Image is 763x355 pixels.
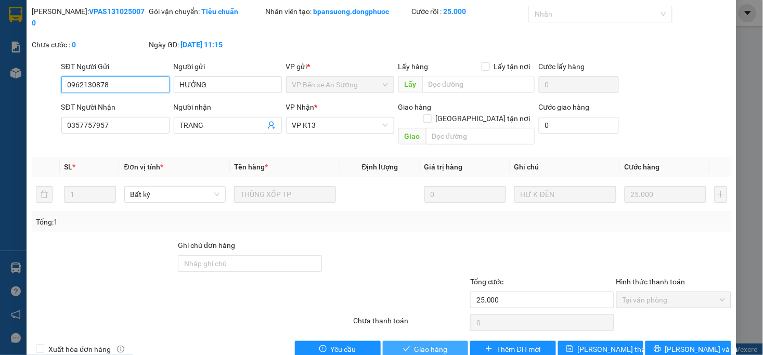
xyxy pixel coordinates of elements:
label: Hình thức thanh toán [616,278,686,286]
span: save [566,345,574,353]
div: Người gửi [174,61,282,72]
span: [PERSON_NAME]: [3,67,112,73]
span: Tổng cước [470,278,504,286]
span: Tại văn phòng [623,292,725,308]
div: Nhân viên tạo: [266,6,410,17]
div: SĐT Người Nhận [61,101,170,113]
span: Giao hàng [398,103,432,111]
span: exclamation-circle [319,345,327,353]
span: SL [64,163,72,171]
span: VP Bến xe An Sương [292,77,388,93]
span: Giá trị hàng [424,163,463,171]
input: Dọc đường [426,128,535,144]
span: VP K13 [292,117,388,133]
span: Yêu cầu [331,344,356,355]
input: 0 [625,186,706,203]
input: Ghi Chú [514,186,616,203]
span: Bất kỳ [131,187,220,202]
span: 14:08:22 [DATE] [23,75,63,82]
span: In ngày: [3,75,63,82]
input: 0 [424,186,506,203]
span: check [403,345,410,353]
span: [GEOGRAPHIC_DATA] tận nơi [432,113,535,124]
th: Ghi chú [510,157,620,177]
span: Bến xe [GEOGRAPHIC_DATA] [82,17,140,30]
strong: ĐỒNG PHƯỚC [82,6,143,15]
span: user-add [267,121,276,129]
div: Chưa thanh toán [352,315,469,333]
label: Cước lấy hàng [539,62,585,71]
span: Đơn vị tính [124,163,163,171]
span: Lấy hàng [398,62,429,71]
span: Lấy [398,76,422,93]
span: Tên hàng [234,163,268,171]
img: logo [4,6,50,52]
label: Cước giao hàng [539,103,590,111]
span: Thêm ĐH mới [497,344,540,355]
span: VP Nhận [286,103,315,111]
label: Ghi chú đơn hàng [178,241,235,249]
div: Tổng: 1 [36,216,295,228]
button: delete [36,186,53,203]
b: 0 [72,41,76,49]
span: Định lượng [362,163,398,171]
span: printer [654,345,661,353]
div: Người nhận [174,101,282,113]
span: [PERSON_NAME] thay đổi [578,344,661,355]
div: Ngày GD: [149,39,264,50]
div: Chưa cước : [32,39,147,50]
div: [PERSON_NAME]: [32,6,147,29]
span: 01 Võ Văn Truyện, KP.1, Phường 2 [82,31,143,44]
span: plus [485,345,493,353]
b: [DATE] 11:15 [180,41,223,49]
div: VP gửi [286,61,394,72]
span: Hotline: 19001152 [82,46,127,52]
button: plus [715,186,727,203]
span: Giao [398,128,426,144]
span: info-circle [117,346,124,353]
span: Xuất hóa đơn hàng [44,344,115,355]
span: VPK131310250004 [52,66,112,74]
span: [PERSON_NAME] và In [665,344,738,355]
input: Ghi chú đơn hàng [178,255,322,272]
input: VD: Bàn, Ghế [234,186,336,203]
input: Cước lấy hàng [539,76,619,93]
div: SĐT Người Gửi [61,61,170,72]
b: bpansuong.dongphuoc [314,7,390,16]
div: Gói vận chuyển: [149,6,264,17]
input: Cước giao hàng [539,117,619,134]
span: Lấy tận nơi [490,61,535,72]
div: Cước rồi : [412,6,527,17]
span: ----------------------------------------- [28,56,127,64]
b: Tiêu chuẩn [201,7,238,16]
span: Cước hàng [625,163,660,171]
input: Dọc đường [422,76,535,93]
b: 25.000 [444,7,467,16]
span: Giao hàng [415,344,448,355]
